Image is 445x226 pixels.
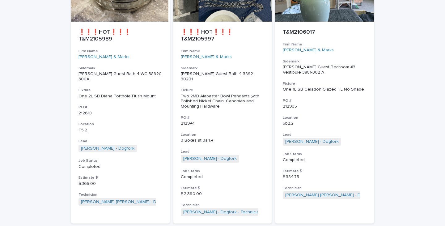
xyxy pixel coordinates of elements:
[181,186,265,191] h3: Estimate $
[181,94,265,109] div: Two 2MB Alabaster Bowl Pendants ,with Polished Nickel Chain, Canopies and Mounting Hardware
[78,94,162,99] div: One 2L SB Diana Porthole Flush Mount
[78,164,162,169] p: Completed
[183,210,261,215] a: [PERSON_NAME] - Dogfork - Technician
[283,59,367,64] h3: Sidemark
[181,88,265,93] h3: Fixture
[78,181,162,186] p: $ 365.00
[181,49,265,54] h3: Firm Name
[283,48,334,53] a: [PERSON_NAME] & Marks
[283,157,367,163] p: Completed
[78,122,162,127] h3: Location
[181,115,265,120] h3: PO #
[181,174,265,180] p: Completed
[283,42,367,47] h3: Firm Name
[81,146,134,151] a: [PERSON_NAME] - Dogfork
[181,54,232,60] a: [PERSON_NAME] & Marks
[181,169,265,174] h3: Job Status
[181,203,265,208] h3: Technician
[78,105,162,110] h3: PO #
[181,132,265,137] h3: Location
[283,169,367,174] h3: Estimate $
[78,54,129,60] a: [PERSON_NAME] & Marks
[78,158,162,163] h3: Job Status
[81,199,194,205] a: [PERSON_NAME] [PERSON_NAME] - Dogfork - Technician
[78,66,162,71] h3: Sidemark
[283,81,367,86] h3: Fixture
[285,193,398,198] a: [PERSON_NAME] [PERSON_NAME] - Dogfork - Technician
[283,65,367,75] p: [PERSON_NAME] Guest Bedroom #3 Vestibule 3881-302 A
[183,156,237,161] a: [PERSON_NAME] - Dogfork
[283,174,367,180] p: $ 384.75
[181,121,265,126] p: 212941
[283,115,367,120] h3: Location
[181,138,265,143] p: 3 Boxes at 3a.1.4
[283,186,367,191] h3: Technician
[78,49,162,54] h3: Firm Name
[283,104,367,109] p: 212935
[283,98,367,103] h3: PO #
[181,149,265,154] h3: Lead
[283,132,367,137] h3: Lead
[283,87,367,92] div: One 1L SB Celadon Glazed TL No Shade
[181,29,265,42] p: ❗❗❗HOT❗❗❗ T&M2105997
[181,71,265,82] p: [PERSON_NAME] Guest Bath 4 3892-302B1
[78,192,162,197] h3: Technician
[78,29,162,42] p: ❗❗❗HOT❗❗❗ T&M2105989
[283,121,367,126] p: 5b2.2
[78,88,162,93] h3: Fixture
[181,66,265,71] h3: Sidemark
[285,139,339,144] a: [PERSON_NAME] - Dogfork
[78,71,162,82] p: [PERSON_NAME] Guest Bath 4 WC 38920 300A
[78,111,162,116] p: 212618
[283,29,367,36] p: T&M2106017
[283,152,367,157] h3: Job Status
[181,191,265,197] p: $ 2,390.00
[78,128,162,133] p: T5.2
[78,139,162,144] h3: Lead
[78,175,162,180] h3: Estimate $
